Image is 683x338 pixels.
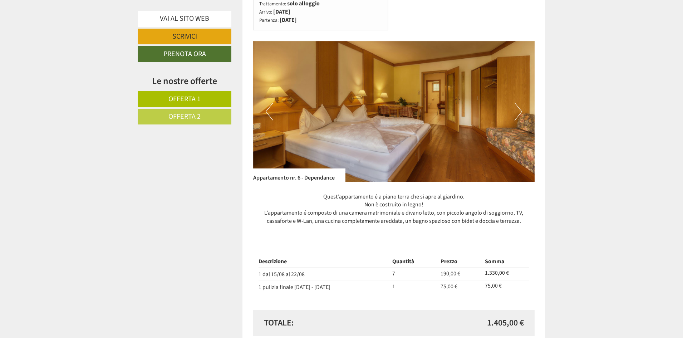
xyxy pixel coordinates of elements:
[482,256,529,267] th: Somma
[259,267,389,280] td: 1 dal 15/08 al 22/08
[259,9,272,15] small: Arrivo:
[273,8,290,16] b: [DATE]
[389,280,438,293] td: 1
[168,94,201,104] span: Offerta 1
[441,283,457,290] span: 75,00 €
[259,280,389,293] td: 1 pulizia finale [DATE] - [DATE]
[438,256,482,267] th: Prezzo
[259,17,279,24] small: Partenza:
[482,267,529,280] td: 1.330,00 €
[138,74,231,88] div: Le nostre offerte
[280,16,297,24] b: [DATE]
[515,103,522,121] button: Next
[138,11,231,27] a: Vai al sito web
[138,46,231,62] a: Prenota ora
[138,29,231,44] a: Scrivici
[389,267,438,280] td: 7
[259,256,389,267] th: Descrizione
[259,317,394,329] div: Totale:
[253,168,345,182] div: Appartamento nr. 6 - Dependance
[259,0,286,7] small: Trattamento:
[253,41,535,182] img: image
[441,270,460,278] span: 190,00 €
[253,193,535,225] p: Quest'appartamento é a piano terra che si apre al giardino. Non è costruito in legno! L’appartame...
[168,112,201,122] span: Offerta 2
[482,280,529,293] td: 75,00 €
[389,256,438,267] th: Quantità
[266,103,273,121] button: Previous
[487,317,524,329] span: 1.405,00 €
